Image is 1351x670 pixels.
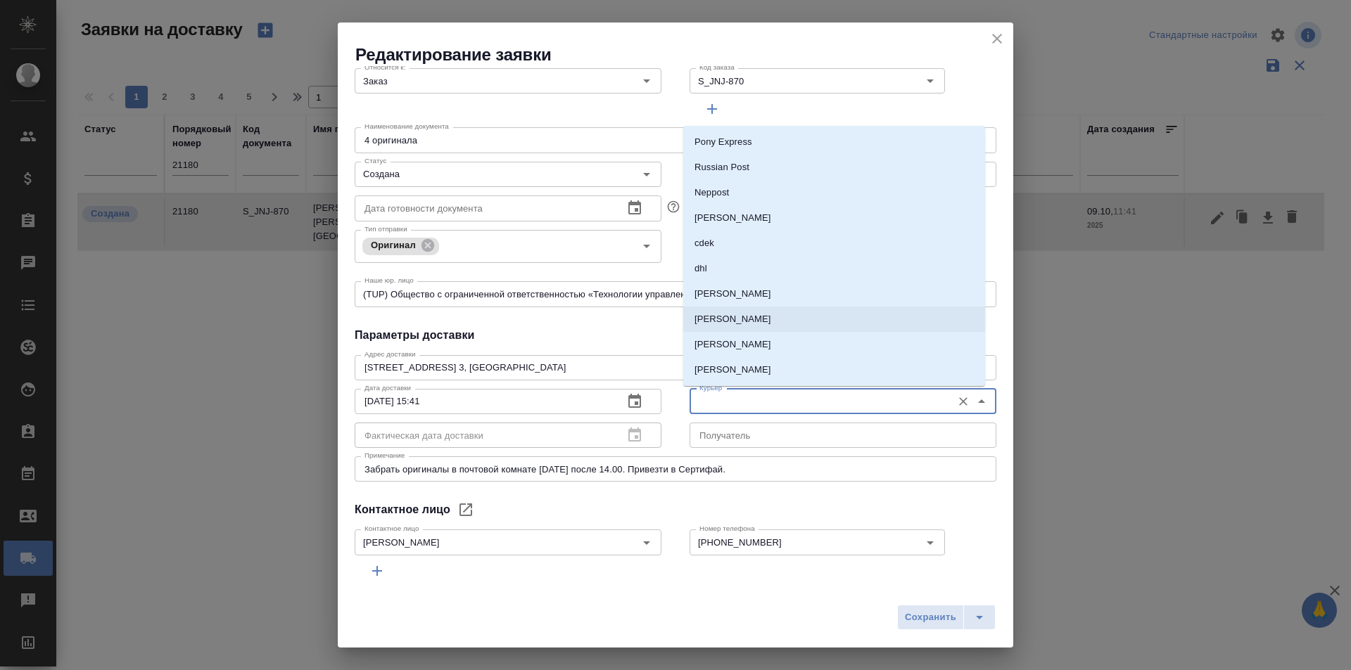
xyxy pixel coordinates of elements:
button: Open [637,236,657,256]
button: close [987,28,1008,49]
span: Сохранить [905,610,956,626]
button: Close [972,392,991,411]
button: Добавить [690,96,735,122]
p: [PERSON_NAME] [694,337,771,352]
p: [PERSON_NAME] [694,363,771,377]
h4: Контактное лицо [355,501,450,518]
button: Open [637,533,657,553]
button: Очистить [953,392,973,411]
p: [PERSON_NAME] [694,312,771,326]
button: Open [920,533,940,553]
button: Сохранить [897,605,964,630]
p: Neppost [694,186,729,200]
p: Russian Post [694,160,749,174]
textarea: Забрать оригиналы в почтовой комнате [DATE] после 14.00. Привезти в Сертифай. [364,464,987,475]
p: dhl [694,262,707,276]
p: [PERSON_NAME] [694,287,771,301]
textarea: [STREET_ADDRESS] 3, [GEOGRAPHIC_DATA] [364,362,987,373]
button: Если заполнить эту дату, автоматически создастся заявка, чтобы забрать готовые документы [664,198,683,216]
p: [PERSON_NAME] [694,211,771,225]
div: Оригинал [362,238,439,255]
p: Pony Express [694,135,752,149]
button: Open [920,71,940,91]
p: cdek [694,236,714,250]
button: Open [637,71,657,91]
div: split button [897,605,996,630]
button: Open [637,165,657,184]
h2: Редактирование заявки [355,44,1013,66]
h4: Параметры доставки [355,327,996,344]
span: Оригинал [362,240,424,250]
button: Добавить [355,558,400,584]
